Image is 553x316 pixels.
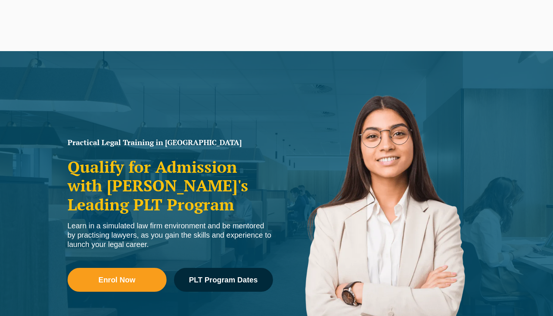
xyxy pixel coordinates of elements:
a: Enrol Now [68,268,167,292]
div: Learn in a simulated law firm environment and be mentored by practising lawyers, as you gain the ... [68,221,273,249]
span: Enrol Now [99,276,136,284]
h2: Qualify for Admission with [PERSON_NAME]'s Leading PLT Program [68,157,273,214]
a: PLT Program Dates [174,268,273,292]
span: PLT Program Dates [189,276,258,284]
h1: Practical Legal Training in [GEOGRAPHIC_DATA] [68,139,273,146]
